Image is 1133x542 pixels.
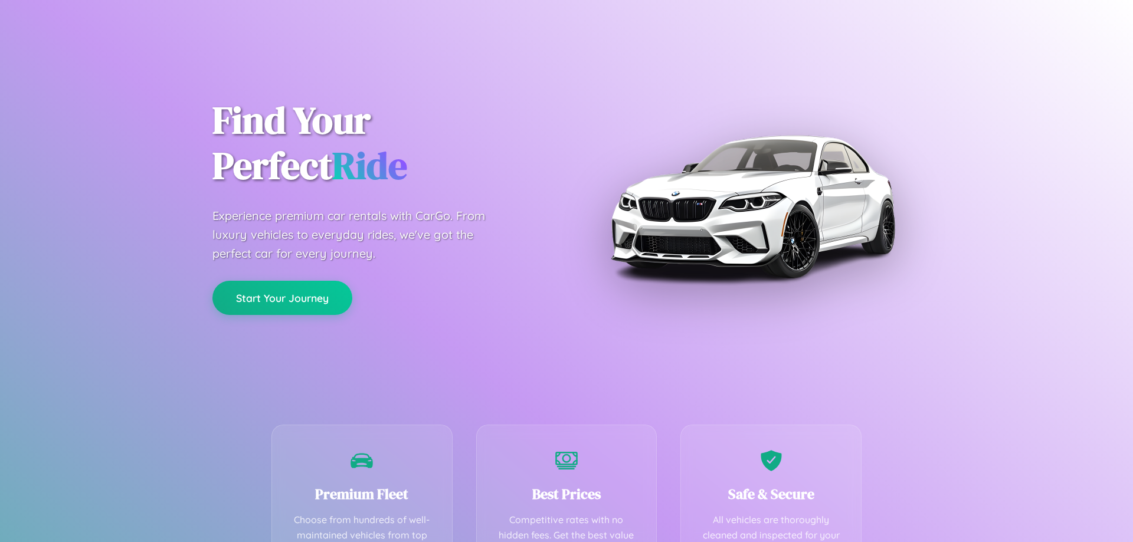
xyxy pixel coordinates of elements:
[212,281,352,315] button: Start Your Journey
[699,484,843,504] h3: Safe & Secure
[212,98,549,189] h1: Find Your Perfect
[212,206,507,263] p: Experience premium car rentals with CarGo. From luxury vehicles to everyday rides, we've got the ...
[605,59,900,354] img: Premium BMW car rental vehicle
[290,484,434,504] h3: Premium Fleet
[495,484,639,504] h3: Best Prices
[332,140,407,191] span: Ride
